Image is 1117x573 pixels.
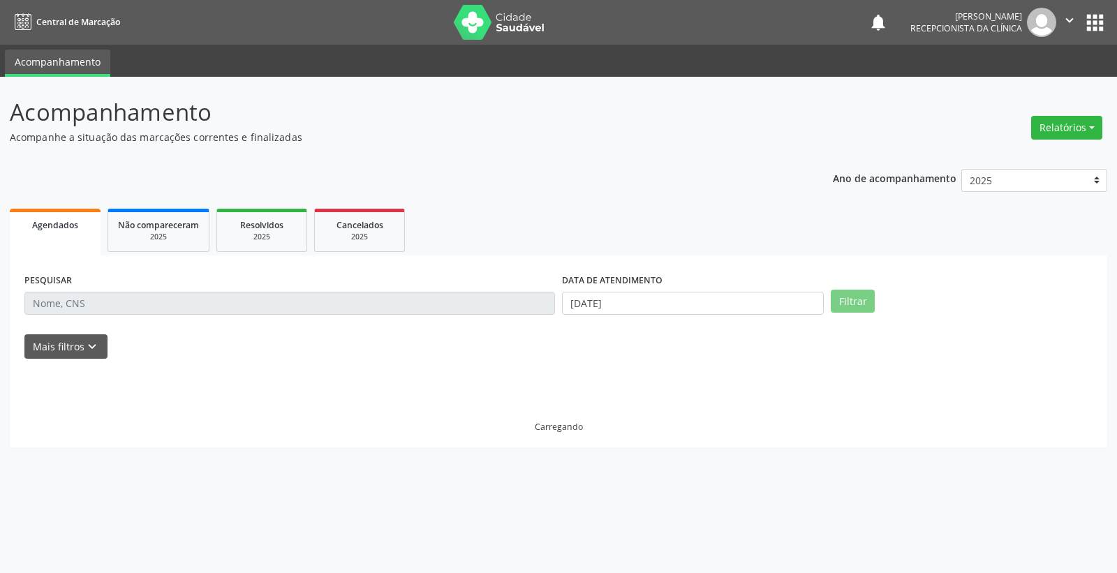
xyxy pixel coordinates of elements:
button: Filtrar [831,290,875,313]
div: 2025 [118,232,199,242]
img: img [1027,8,1056,37]
i:  [1062,13,1077,28]
button: Mais filtroskeyboard_arrow_down [24,334,108,359]
label: PESQUISAR [24,270,72,292]
button: Relatórios [1031,116,1102,140]
label: DATA DE ATENDIMENTO [562,270,663,292]
button: notifications [868,13,888,32]
i: keyboard_arrow_down [84,339,100,355]
div: 2025 [325,232,394,242]
div: [PERSON_NAME] [910,10,1022,22]
span: Resolvidos [240,219,283,231]
input: Selecione um intervalo [562,292,824,315]
input: Nome, CNS [24,292,555,315]
span: Agendados [32,219,78,231]
span: Não compareceram [118,219,199,231]
button:  [1056,8,1083,37]
span: Cancelados [336,219,383,231]
div: 2025 [227,232,297,242]
a: Acompanhamento [5,50,110,77]
p: Acompanhe a situação das marcações correntes e finalizadas [10,130,778,144]
p: Acompanhamento [10,95,778,130]
span: Recepcionista da clínica [910,22,1022,34]
button: apps [1083,10,1107,35]
span: Central de Marcação [36,16,120,28]
p: Ano de acompanhamento [833,169,956,186]
a: Central de Marcação [10,10,120,34]
div: Carregando [535,421,583,433]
